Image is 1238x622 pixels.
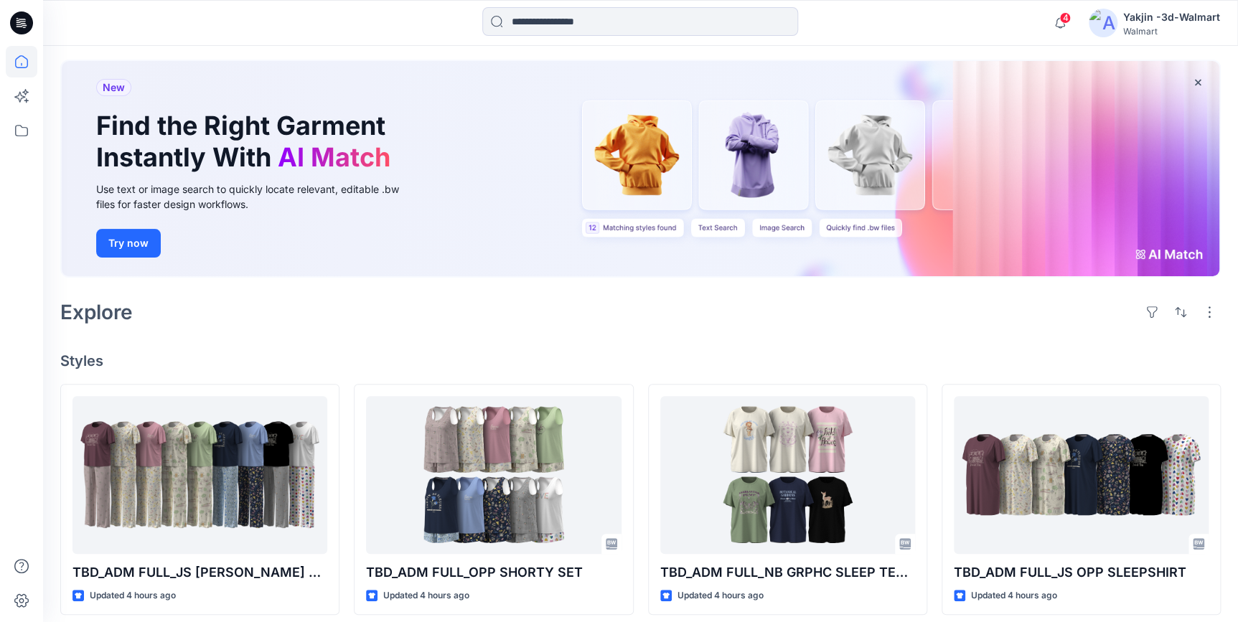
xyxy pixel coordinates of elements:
[90,588,176,603] p: Updated 4 hours ago
[96,182,419,212] div: Use text or image search to quickly locate relevant, editable .bw files for faster design workflows.
[72,562,327,583] p: TBD_ADM FULL_JS [PERSON_NAME] SET
[383,588,469,603] p: Updated 4 hours ago
[1123,9,1220,26] div: Yakjin -3d-Walmart
[954,396,1209,554] a: TBD_ADM FULL_JS OPP SLEEPSHIRT
[103,79,125,96] span: New
[660,396,915,554] a: TBD_ADM FULL_NB GRPHC SLEEP TEE SHORT
[278,141,390,173] span: AI Match
[1123,26,1220,37] div: Walmart
[660,562,915,583] p: TBD_ADM FULL_NB GRPHC SLEEP TEE SHORT
[1059,12,1071,24] span: 4
[971,588,1057,603] p: Updated 4 hours ago
[96,229,161,258] button: Try now
[60,352,1221,369] h4: Styles
[366,562,621,583] p: TBD_ADM FULL_OPP SHORTY SET
[954,562,1209,583] p: TBD_ADM FULL_JS OPP SLEEPSHIRT
[677,588,764,603] p: Updated 4 hours ago
[96,110,398,172] h1: Find the Right Garment Instantly With
[72,396,327,554] a: TBD_ADM FULL_JS OPP PJ SET
[60,301,133,324] h2: Explore
[366,396,621,554] a: TBD_ADM FULL_OPP SHORTY SET
[1089,9,1117,37] img: avatar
